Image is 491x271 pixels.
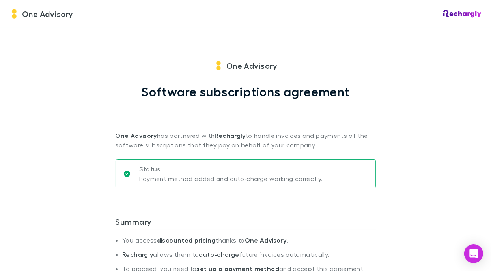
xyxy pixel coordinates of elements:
h1: Software subscriptions agreement [141,84,350,99]
p: has partnered with to handle invoices and payments of the software subscriptions that they pay on... [116,99,376,150]
strong: One Advisory [116,132,157,139]
h3: Summary [116,217,376,230]
span: One Advisory [226,60,278,72]
img: One Advisory's Logo [214,61,223,70]
strong: Rechargly [215,132,246,139]
p: Payment method added and auto-charge working correctly. [140,174,323,183]
span: One Advisory [22,8,73,20]
img: Rechargly Logo [443,10,482,18]
strong: Rechargly [122,250,153,258]
img: One Advisory's Logo [9,9,19,19]
strong: One Advisory [245,236,286,244]
li: allows them to future invoices automatically. [122,250,375,265]
strong: auto-charge [199,250,239,258]
strong: discounted pricing [157,236,216,244]
div: Open Intercom Messenger [464,244,483,263]
li: You access thanks to . [122,236,375,250]
p: Status [140,164,323,174]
